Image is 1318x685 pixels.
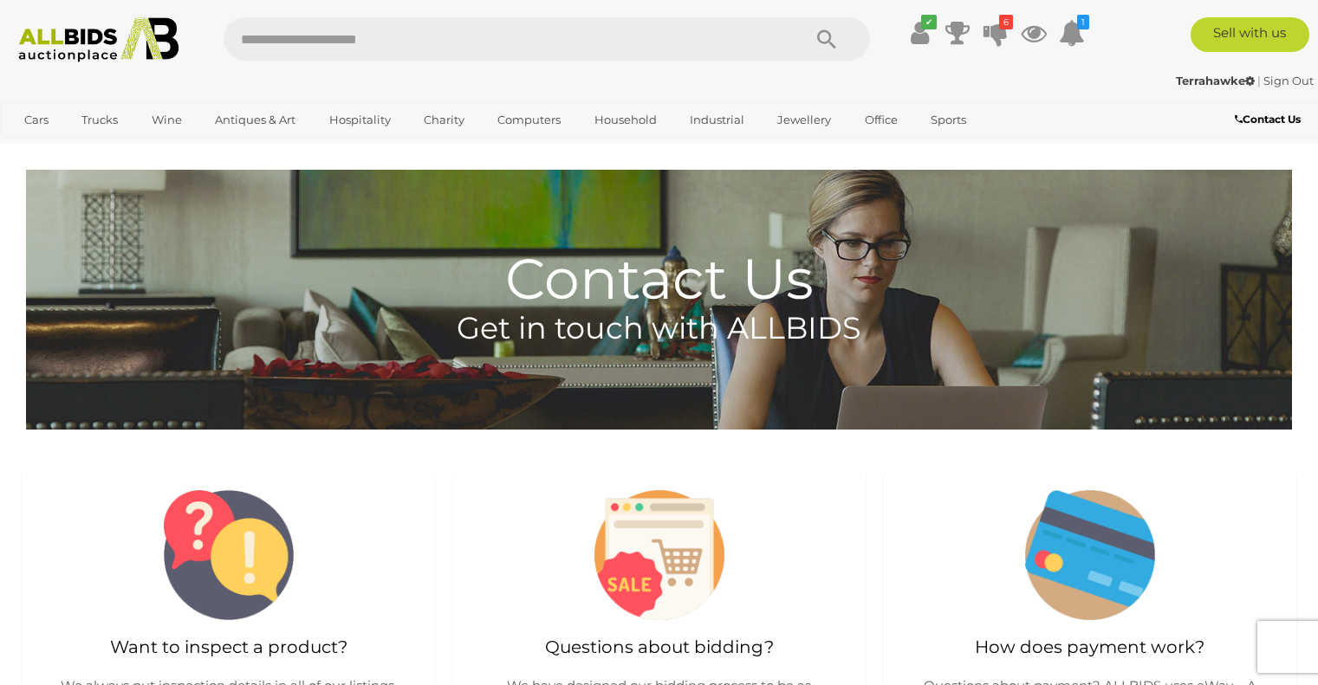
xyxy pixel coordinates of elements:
[412,106,476,134] a: Charity
[10,17,188,62] img: Allbids.com.au
[919,106,977,134] a: Sports
[1235,113,1301,126] b: Contact Us
[13,134,159,163] a: [GEOGRAPHIC_DATA]
[583,106,668,134] a: Household
[204,106,307,134] a: Antiques & Art
[783,17,870,61] button: Search
[70,106,129,134] a: Trucks
[1077,15,1089,29] i: 1
[13,106,60,134] a: Cars
[906,17,932,48] a: ✔
[26,312,1292,346] h4: Get in touch with ALLBIDS
[470,637,848,656] h2: Questions about bidding?
[1257,74,1261,87] span: |
[140,106,193,134] a: Wine
[1191,17,1309,52] a: Sell with us
[1176,74,1255,87] strong: Terrahawke
[1263,74,1314,87] a: Sign Out
[999,15,1013,29] i: 6
[164,490,294,620] img: questions.png
[983,17,1009,48] a: 6
[1176,74,1257,87] a: Terrahawke
[766,106,842,134] a: Jewellery
[26,170,1292,310] h1: Contact Us
[921,15,937,29] i: ✔
[1025,490,1155,620] img: payment-questions.png
[39,637,418,656] h2: Want to inspect a product?
[854,106,909,134] a: Office
[678,106,756,134] a: Industrial
[594,490,724,620] img: sale-questions.png
[318,106,402,134] a: Hospitality
[900,637,1279,656] h2: How does payment work?
[1235,110,1305,129] a: Contact Us
[486,106,572,134] a: Computers
[1059,17,1085,48] a: 1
